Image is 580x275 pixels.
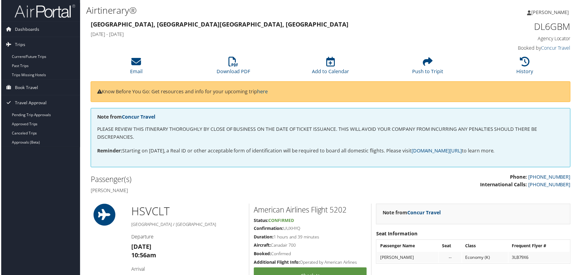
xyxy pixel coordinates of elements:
[216,60,250,75] a: Download PDF
[13,4,74,18] img: airportal-logo.png
[96,148,565,155] p: Starting on [DATE], a Real ID or other acceptable form of identification will be required to boar...
[129,60,142,75] a: Email
[14,80,37,95] span: Book Travel
[254,243,271,249] strong: Aircraft:
[481,182,528,189] strong: International Calls:
[254,260,300,266] strong: Additional Flight Info:
[529,174,572,181] a: [PHONE_NUMBER]
[413,60,444,75] a: Push to Tripit
[131,222,244,228] h5: [GEOGRAPHIC_DATA] / [GEOGRAPHIC_DATA]
[377,231,418,238] strong: Seat Information
[90,188,326,195] h4: [PERSON_NAME]
[529,182,572,189] a: [PHONE_NUMBER]
[458,45,572,52] h4: Booked by
[254,252,367,258] h5: Confirmed
[458,35,572,42] h4: Agency Locator
[121,114,155,121] a: Concur Travel
[254,235,274,241] strong: Duration:
[96,148,122,155] strong: Reminder:
[528,3,576,21] a: [PERSON_NAME]
[254,218,268,224] strong: Status:
[542,45,572,52] a: Concur Travel
[254,227,283,232] strong: Confirmation:
[90,31,449,38] h4: [DATE] - [DATE]
[254,235,367,241] h5: 1 hours and 39 minutes
[131,234,244,241] h4: Departure
[90,20,349,28] strong: [GEOGRAPHIC_DATA], [GEOGRAPHIC_DATA] [GEOGRAPHIC_DATA], [GEOGRAPHIC_DATA]
[383,210,441,217] strong: Note from
[96,88,565,96] p: Know Before You Go: Get resources and info for your upcoming trip
[96,114,155,121] strong: Note from
[463,253,509,264] td: Economy (K)
[268,218,294,224] span: Confirmed
[254,252,271,258] strong: Booked:
[131,252,156,260] strong: 10:56am
[511,174,528,181] strong: Phone:
[254,260,367,266] h5: Operated by American Airlines
[254,227,367,233] h5: UUXHYQ
[14,22,38,37] span: Dashboards
[377,253,439,264] td: [PERSON_NAME]
[510,253,571,264] td: 3LB79X6
[518,60,534,75] a: History
[90,175,326,185] h2: Passenger(s)
[510,241,571,252] th: Frequent Flyer #
[532,9,570,16] span: [PERSON_NAME]
[408,210,441,217] a: Concur Travel
[412,148,463,155] a: [DOMAIN_NAME][URL]
[14,96,46,111] span: Travel Approval
[463,241,509,252] th: Class
[85,4,413,17] h1: Airtinerary®
[257,88,268,95] a: here
[131,205,244,220] h1: HSV CLT
[254,205,367,216] h2: American Airlines Flight 5202
[440,241,462,252] th: Seat
[254,243,367,249] h5: Canadair 700
[96,126,565,141] p: PLEASE REVIEW THIS ITINERARY THOROUGHLY BY CLOSE OF BUSINESS ON THE DATE OF TICKET ISSUANCE. THIS...
[312,60,349,75] a: Add to Calendar
[443,256,459,261] div: --
[131,244,151,252] strong: [DATE]
[377,241,439,252] th: Passenger Name
[458,20,572,33] h1: DL6GBM
[131,267,244,273] h4: Arrival
[14,37,24,52] span: Trips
